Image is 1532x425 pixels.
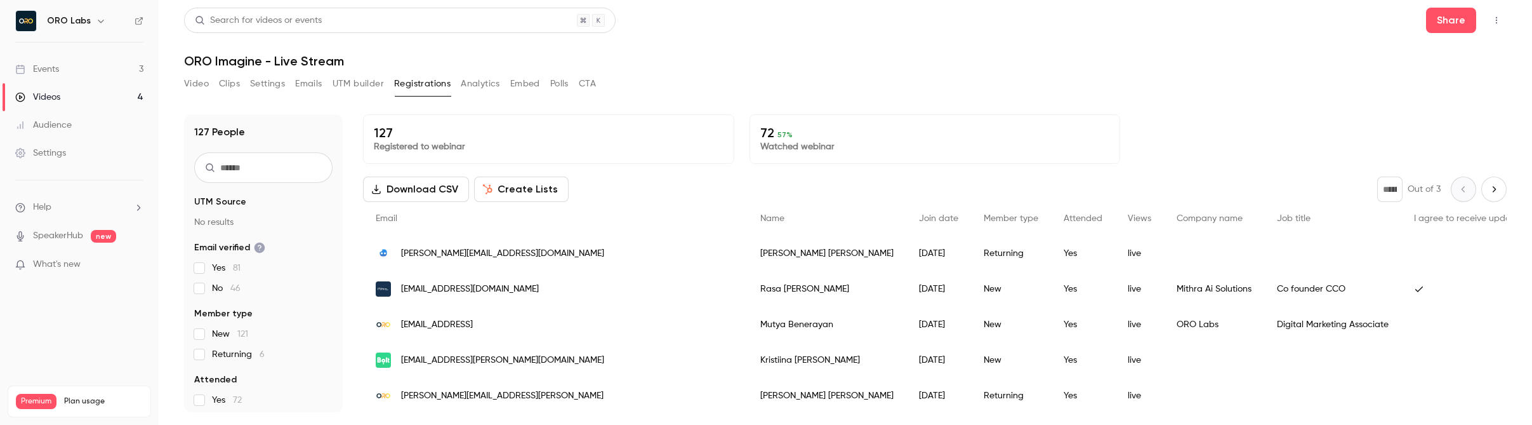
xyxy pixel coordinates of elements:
[1164,271,1264,307] div: Mithra Ai Solutions
[1408,183,1441,196] p: Out of 3
[1426,8,1476,33] button: Share
[91,230,116,243] span: new
[748,307,906,342] div: Mutya Benerayan
[15,119,72,132] div: Audience
[15,147,66,159] div: Settings
[16,11,36,31] img: ORO Labs
[194,125,245,140] h1: 127 People
[971,342,1051,378] div: New
[777,130,793,139] span: 57 %
[250,74,285,94] button: Settings
[15,91,60,104] div: Videos
[376,393,391,399] img: orolabs.ai
[748,342,906,378] div: Kristiina [PERSON_NAME]
[394,74,451,94] button: Registrations
[401,389,604,403] span: [PERSON_NAME][EMAIL_ADDRESS][PERSON_NAME]
[363,177,469,202] button: Download CSV
[760,140,1110,153] p: Watched webinar
[15,201,143,214] li: help-dropdown-opener
[1115,342,1164,378] div: live
[401,283,539,296] span: [EMAIL_ADDRESS][DOMAIN_NAME]
[15,63,59,76] div: Events
[1051,378,1115,414] div: Yes
[376,214,397,223] span: Email
[1264,271,1401,307] div: Co founder CCO
[748,378,906,414] div: [PERSON_NAME] [PERSON_NAME]
[212,282,241,295] span: No
[748,271,906,307] div: Rasa [PERSON_NAME]
[760,125,1110,140] p: 72
[376,281,391,297] img: mithra-ai.com
[971,271,1051,307] div: New
[16,394,56,409] span: Premium
[401,318,473,332] span: [EMAIL_ADDRESS]
[230,284,241,293] span: 46
[906,236,971,271] div: [DATE]
[1064,214,1102,223] span: Attended
[906,378,971,414] div: [DATE]
[760,214,784,223] span: Name
[1177,214,1243,223] span: Company name
[1115,236,1164,271] div: live
[1051,307,1115,342] div: Yes
[184,74,209,94] button: Video
[219,74,240,94] button: Clips
[1115,307,1164,342] div: live
[1115,271,1164,307] div: live
[748,236,906,271] div: [PERSON_NAME] [PERSON_NAME]
[550,74,569,94] button: Polls
[984,214,1038,223] span: Member type
[971,378,1051,414] div: Returning
[374,125,723,140] p: 127
[184,53,1507,69] h1: ORO Imagine - Live Stream
[1264,307,1401,342] div: Digital Marketing Associate
[1486,10,1507,30] button: Top Bar Actions
[237,330,248,339] span: 121
[194,196,246,208] span: UTM Source
[919,214,958,223] span: Join date
[906,307,971,342] div: [DATE]
[376,353,391,368] img: bolt.eu
[971,236,1051,271] div: Returning
[194,216,333,229] p: No results
[376,321,391,328] img: orolabs.ai
[33,201,51,214] span: Help
[401,354,604,367] span: [EMAIL_ADDRESS][PERSON_NAME][DOMAIN_NAME]
[1115,378,1164,414] div: live
[47,15,91,27] h6: ORO Labs
[1128,214,1151,223] span: Views
[33,229,83,243] a: SpeakerHub
[194,374,237,386] span: Attended
[194,241,265,254] span: Email verified
[376,246,391,261] img: nibbletechnology.com
[906,271,971,307] div: [DATE]
[461,74,500,94] button: Analytics
[195,14,322,27] div: Search for videos or events
[295,74,322,94] button: Emails
[212,262,241,274] span: Yes
[233,264,241,273] span: 81
[579,74,596,94] button: CTA
[1277,214,1311,223] span: Job title
[333,74,384,94] button: UTM builder
[194,307,253,320] span: Member type
[474,177,569,202] button: Create Lists
[374,140,723,153] p: Registered to webinar
[212,394,242,407] span: Yes
[1051,342,1115,378] div: Yes
[128,259,143,271] iframe: Noticeable Trigger
[33,258,81,271] span: What's new
[64,396,143,407] span: Plan usage
[1051,236,1115,271] div: Yes
[260,350,265,359] span: 6
[1164,307,1264,342] div: ORO Labs
[1481,177,1507,202] button: Next page
[212,328,248,341] span: New
[233,396,242,405] span: 72
[401,247,604,260] span: [PERSON_NAME][EMAIL_ADDRESS][DOMAIN_NAME]
[1051,271,1115,307] div: Yes
[510,74,540,94] button: Embed
[906,342,971,378] div: [DATE]
[971,307,1051,342] div: New
[212,348,265,361] span: Returning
